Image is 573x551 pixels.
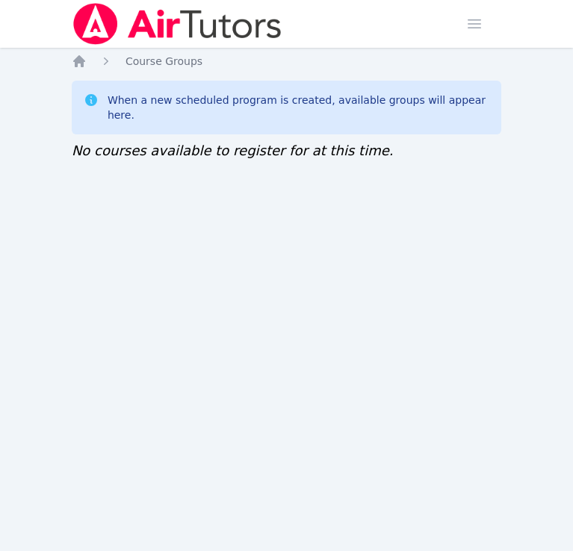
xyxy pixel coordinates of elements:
[72,143,394,158] span: No courses available to register for at this time.
[126,54,202,69] a: Course Groups
[108,93,489,122] div: When a new scheduled program is created, available groups will appear here.
[126,55,202,67] span: Course Groups
[72,3,283,45] img: Air Tutors
[72,54,501,69] nav: Breadcrumb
